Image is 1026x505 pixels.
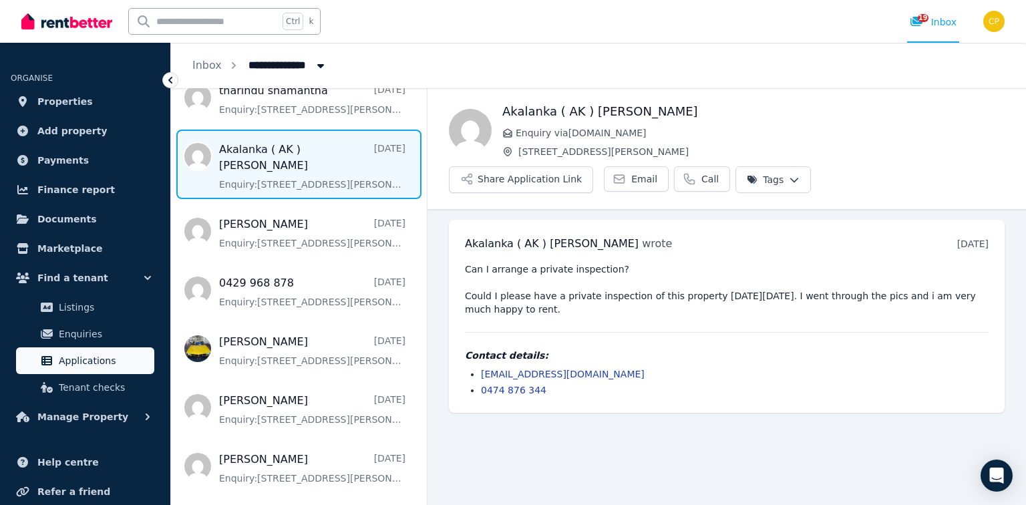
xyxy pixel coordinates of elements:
a: Inbox [192,59,222,71]
pre: Can I arrange a private inspection? Could I please have a private inspection of this property [DA... [465,263,989,316]
a: [PERSON_NAME][DATE]Enquiry:[STREET_ADDRESS][PERSON_NAME]. [219,334,405,367]
a: tharindu shamantha[DATE]Enquiry:[STREET_ADDRESS][PERSON_NAME]. [219,83,405,116]
a: Listings [16,294,154,321]
span: Tenant checks [59,379,149,395]
a: Akalanka ( AK ) [PERSON_NAME][DATE]Enquiry:[STREET_ADDRESS][PERSON_NAME]. [219,142,405,191]
button: Tags [735,166,811,193]
span: Refer a friend [37,484,110,500]
span: Marketplace [37,240,102,257]
a: Marketplace [11,235,160,262]
a: Enquiries [16,321,154,347]
img: Clinton Pentland [983,11,1005,32]
span: Find a tenant [37,270,108,286]
nav: Breadcrumb [171,43,349,88]
span: Properties [37,94,93,110]
span: Payments [37,152,89,168]
div: Inbox [910,15,957,29]
h1: Akalanka ( AK ) [PERSON_NAME] [502,102,1005,121]
span: Finance report [37,182,115,198]
a: Tenant checks [16,374,154,401]
span: Ctrl [283,13,303,30]
a: [EMAIL_ADDRESS][DOMAIN_NAME] [481,369,645,379]
span: Manage Property [37,409,128,425]
a: Properties [11,88,160,115]
a: Call [674,166,730,192]
span: Enquiries [59,326,149,342]
a: Refer a friend [11,478,160,505]
time: [DATE] [957,238,989,249]
a: Documents [11,206,160,232]
span: Add property [37,123,108,139]
a: Finance report [11,176,160,203]
span: wrote [642,237,672,250]
span: Documents [37,211,97,227]
span: k [309,16,313,27]
button: Manage Property [11,403,160,430]
a: Applications [16,347,154,374]
a: Email [604,166,669,192]
button: Share Application Link [449,166,593,193]
a: [PERSON_NAME][DATE]Enquiry:[STREET_ADDRESS][PERSON_NAME]. [219,452,405,485]
span: Help centre [37,454,99,470]
a: [PERSON_NAME][DATE]Enquiry:[STREET_ADDRESS][PERSON_NAME]. [219,393,405,426]
div: Open Intercom Messenger [981,460,1013,492]
span: Call [701,172,719,186]
img: RentBetter [21,11,112,31]
span: Akalanka ( AK ) [PERSON_NAME] [465,237,639,250]
span: Listings [59,299,149,315]
span: 19 [918,14,928,22]
span: Tags [747,173,784,186]
span: Email [631,172,657,186]
a: Payments [11,147,160,174]
img: Akalanka ( AK ) Munasinghe [449,109,492,152]
h4: Contact details: [465,349,989,362]
a: 0474 876 344 [481,385,546,395]
a: 0429 968 878[DATE]Enquiry:[STREET_ADDRESS][PERSON_NAME]. [219,275,405,309]
a: Help centre [11,449,160,476]
span: Enquiry via [DOMAIN_NAME] [516,126,1005,140]
span: Applications [59,353,149,369]
button: Find a tenant [11,265,160,291]
span: ORGANISE [11,73,53,83]
span: [STREET_ADDRESS][PERSON_NAME] [518,145,1005,158]
a: [PERSON_NAME][DATE]Enquiry:[STREET_ADDRESS][PERSON_NAME]. [219,216,405,250]
a: Add property [11,118,160,144]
